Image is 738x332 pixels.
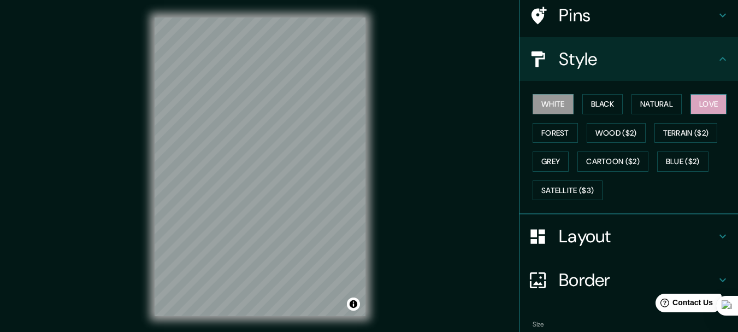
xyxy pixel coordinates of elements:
[533,123,578,143] button: Forest
[347,298,360,311] button: Toggle attribution
[519,258,738,302] div: Border
[641,289,726,320] iframe: Help widget launcher
[533,94,574,114] button: White
[559,4,716,26] h4: Pins
[690,94,727,114] button: Love
[654,123,718,143] button: Terrain ($2)
[533,320,544,329] label: Size
[577,152,648,172] button: Cartoon ($2)
[533,152,569,172] button: Grey
[519,37,738,81] div: Style
[533,180,603,201] button: Satellite ($3)
[155,18,365,316] canvas: Map
[631,94,682,114] button: Natural
[559,225,716,247] h4: Layout
[559,269,716,291] h4: Border
[582,94,623,114] button: Black
[587,123,646,143] button: Wood ($2)
[657,152,709,172] button: Blue ($2)
[519,214,738,258] div: Layout
[559,48,716,70] h4: Style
